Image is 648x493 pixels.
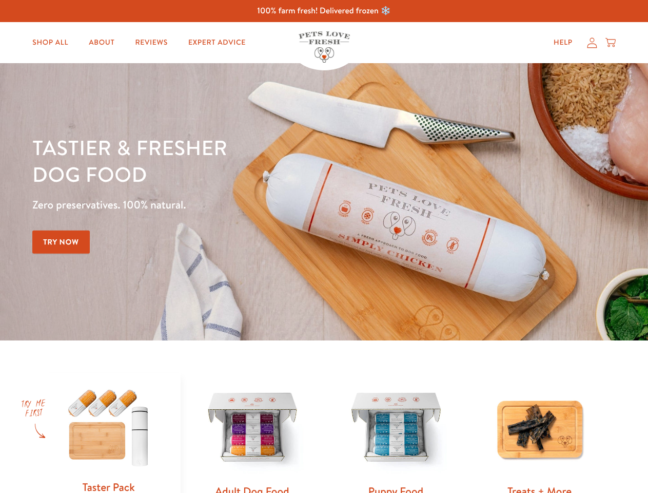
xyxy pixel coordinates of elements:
a: Expert Advice [180,32,254,53]
p: Zero preservatives. 100% natural. [32,196,421,214]
a: About [81,32,123,53]
a: Try Now [32,231,90,254]
img: Pets Love Fresh [299,31,350,63]
a: Reviews [127,32,175,53]
a: Shop All [24,32,76,53]
h1: Tastier & fresher dog food [32,134,421,187]
a: Help [545,32,581,53]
